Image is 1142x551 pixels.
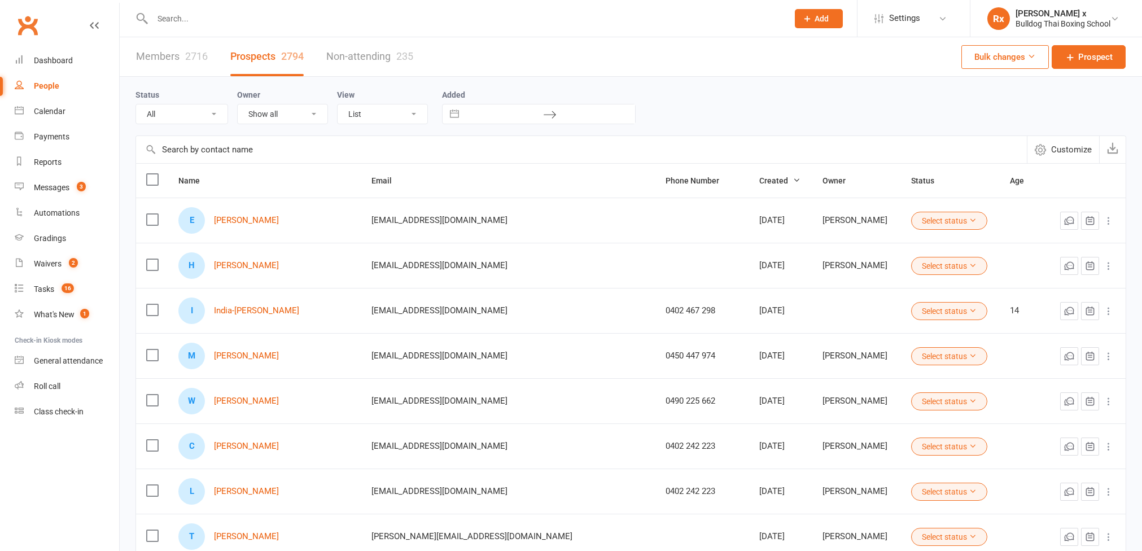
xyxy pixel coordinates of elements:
[822,176,858,185] span: Owner
[34,132,69,141] div: Payments
[15,200,119,226] a: Automations
[795,9,843,28] button: Add
[911,302,987,320] button: Select status
[34,285,54,294] div: Tasks
[822,174,858,187] button: Owner
[34,310,75,319] div: What's New
[987,7,1010,30] div: Rx
[34,56,73,65] div: Dashboard
[911,347,987,365] button: Select status
[666,351,739,361] div: 0450 447 974
[1052,45,1126,69] a: Prospect
[1010,176,1036,185] span: Age
[1051,143,1092,156] span: Customize
[371,174,404,187] button: Email
[34,234,66,243] div: Gradings
[214,441,279,451] a: [PERSON_NAME]
[815,14,829,23] span: Add
[34,158,62,167] div: Reports
[15,348,119,374] a: General attendance kiosk mode
[214,216,279,225] a: [PERSON_NAME]
[759,532,802,541] div: [DATE]
[15,226,119,251] a: Gradings
[15,150,119,175] a: Reports
[14,11,42,40] a: Clubworx
[371,255,507,276] span: [EMAIL_ADDRESS][DOMAIN_NAME]
[34,208,80,217] div: Automations
[666,396,739,406] div: 0490 225 662
[442,90,636,99] label: Added
[15,399,119,425] a: Class kiosk mode
[759,351,802,361] div: [DATE]
[237,90,260,99] label: Owner
[136,136,1027,163] input: Search by contact name
[961,45,1049,69] button: Bulk changes
[1016,8,1110,19] div: [PERSON_NAME] x
[371,526,572,547] span: [PERSON_NAME][EMAIL_ADDRESS][DOMAIN_NAME]
[911,212,987,230] button: Select status
[666,306,739,316] div: 0402 467 298
[371,209,507,231] span: [EMAIL_ADDRESS][DOMAIN_NAME]
[822,441,891,451] div: [PERSON_NAME]
[822,261,891,270] div: [PERSON_NAME]
[34,107,65,116] div: Calendar
[15,302,119,327] a: What's New1
[214,396,279,406] a: [PERSON_NAME]
[371,435,507,457] span: [EMAIL_ADDRESS][DOMAIN_NAME]
[214,351,279,361] a: [PERSON_NAME]
[759,176,800,185] span: Created
[911,438,987,456] button: Select status
[178,298,205,324] div: I
[396,50,413,62] div: 235
[230,37,304,76] a: Prospects2794
[178,523,205,550] div: T
[34,356,103,365] div: General attendance
[326,37,413,76] a: Non-attending235
[911,483,987,501] button: Select status
[34,382,60,391] div: Roll call
[911,257,987,275] button: Select status
[214,532,279,541] a: [PERSON_NAME]
[911,176,947,185] span: Status
[185,50,208,62] div: 2716
[15,251,119,277] a: Waivers 2
[214,306,299,316] a: India-[PERSON_NAME]
[666,441,739,451] div: 0402 242 223
[444,104,465,124] button: Interact with the calendar and add the check-in date for your trip.
[1016,19,1110,29] div: Bulldog Thai Boxing School
[666,174,732,187] button: Phone Number
[666,487,739,496] div: 0402 242 223
[759,261,802,270] div: [DATE]
[822,396,891,406] div: [PERSON_NAME]
[178,207,205,234] div: E
[15,48,119,73] a: Dashboard
[822,351,891,361] div: [PERSON_NAME]
[1010,306,1038,316] div: 14
[178,343,205,369] div: M
[759,396,802,406] div: [DATE]
[759,216,802,225] div: [DATE]
[214,261,279,270] a: [PERSON_NAME]
[80,309,89,318] span: 1
[15,277,119,302] a: Tasks 16
[77,182,86,191] span: 3
[178,176,212,185] span: Name
[178,174,212,187] button: Name
[666,176,732,185] span: Phone Number
[34,81,59,90] div: People
[759,306,802,316] div: [DATE]
[214,487,279,496] a: [PERSON_NAME]
[759,441,802,451] div: [DATE]
[1027,136,1099,163] button: Customize
[371,300,507,321] span: [EMAIL_ADDRESS][DOMAIN_NAME]
[178,252,205,279] div: H
[759,174,800,187] button: Created
[15,374,119,399] a: Roll call
[822,532,891,541] div: [PERSON_NAME]
[178,433,205,460] div: C
[34,183,69,192] div: Messages
[15,99,119,124] a: Calendar
[62,283,74,293] span: 16
[371,345,507,366] span: [EMAIL_ADDRESS][DOMAIN_NAME]
[281,50,304,62] div: 2794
